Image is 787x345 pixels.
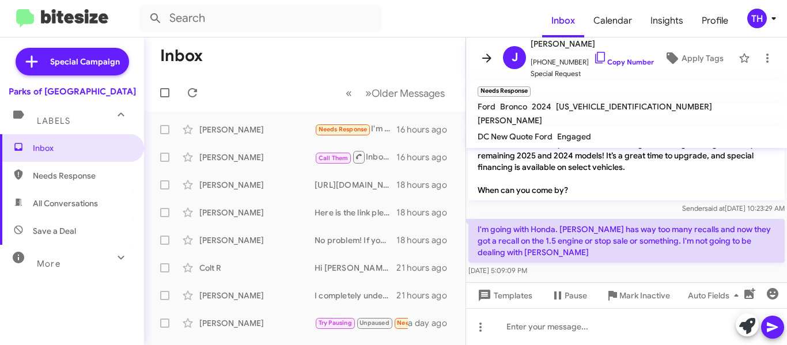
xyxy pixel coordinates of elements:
input: Search [139,5,381,32]
span: [US_VEHICLE_IDENTIFICATION_NUMBER] [556,101,712,112]
span: Unpaused [360,319,389,327]
span: Engaged [557,131,591,142]
span: Needs Response [319,126,368,133]
a: Calendar [584,4,641,37]
div: [PERSON_NAME] [199,124,315,135]
div: 21 hours ago [396,262,456,274]
span: said at [705,204,725,213]
span: Pause [565,285,587,306]
div: TH [747,9,767,28]
span: [PHONE_NUMBER] [531,51,654,68]
span: » [365,86,372,100]
span: Bronco [500,101,527,112]
a: Copy Number [593,58,654,66]
button: Templates [466,285,542,306]
div: a day ago [408,317,456,329]
small: Needs Response [478,86,531,97]
div: [PERSON_NAME] [199,317,315,329]
span: Older Messages [372,87,445,100]
span: Save a Deal [33,225,76,237]
span: Apply Tags [682,48,724,69]
span: Sender [DATE] 10:23:29 AM [682,204,785,213]
div: 16 hours ago [396,151,456,163]
div: 18 hours ago [396,234,456,246]
span: Mark Inactive [619,285,670,306]
button: Pause [542,285,596,306]
h1: Inbox [160,47,203,65]
button: Auto Fields [679,285,752,306]
span: Templates [475,285,532,306]
span: Needs Response [33,170,131,181]
div: [PERSON_NAME] [199,290,315,301]
div: I completely understand. How far are you from [GEOGRAPHIC_DATA]? Swing on by so we can work on ge... [315,290,396,301]
div: [PERSON_NAME] [199,151,315,163]
a: Profile [693,4,737,37]
span: Try Pausing [319,319,352,327]
div: 21 hours ago [396,290,456,301]
div: 18 hours ago [396,207,456,218]
button: Next [358,81,452,105]
div: Here is the link please let me know if it works for you [URL][DOMAIN_NAME] [315,207,396,218]
span: Needs Response [397,319,446,327]
div: No problem! If you ever consider selling your vehicle in the future, feel free to reach out. Let ... [315,234,396,246]
span: Ford [478,101,495,112]
span: Auto Fields [688,285,743,306]
span: Special Request [531,68,654,79]
div: 18 hours ago [396,179,456,191]
span: [PERSON_NAME] [531,37,654,51]
span: Labels [37,116,70,126]
div: [URL][DOMAIN_NAME] [315,179,396,191]
button: TH [737,9,774,28]
span: More [37,259,60,269]
a: Special Campaign [16,48,129,75]
span: All Conversations [33,198,98,209]
div: Good morning [PERSON_NAME] from [GEOGRAPHIC_DATA]! Yes we came down from the length and productiv... [315,316,408,329]
p: Hi [PERSON_NAME] it's [PERSON_NAME], Internet Director at [GEOGRAPHIC_DATA]. Thanks again for rea... [468,99,785,200]
a: Insights [641,4,693,37]
p: I'm going with Honda. [PERSON_NAME] has way too many recalls and now they got a recall on the 1.5... [468,219,785,263]
span: DC New Quote Ford [478,131,553,142]
div: I'm going with Honda. [PERSON_NAME] has way too many recalls and now they got a recall on the 1.5... [315,123,396,136]
div: Colt R [199,262,315,274]
button: Previous [339,81,359,105]
span: Special Campaign [50,56,120,67]
div: Hi [PERSON_NAME], I apologize for the delay. That is going to typically be a tier 1 credit, but i... [315,262,396,274]
a: Inbox [542,4,584,37]
div: 16 hours ago [396,124,456,135]
button: Apply Tags [654,48,733,69]
span: « [346,86,352,100]
span: Inbox [33,142,131,154]
div: Parks of [GEOGRAPHIC_DATA] [9,86,136,97]
span: [PERSON_NAME] [478,115,542,126]
div: [PERSON_NAME] [199,179,315,191]
span: 2024 [532,101,551,112]
div: [PERSON_NAME] [199,207,315,218]
nav: Page navigation example [339,81,452,105]
button: Mark Inactive [596,285,679,306]
div: Inbound Call [315,150,396,164]
span: Call Them [319,154,349,162]
span: [DATE] 5:09:09 PM [468,266,527,275]
span: J [512,48,518,67]
div: [PERSON_NAME] [199,234,315,246]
